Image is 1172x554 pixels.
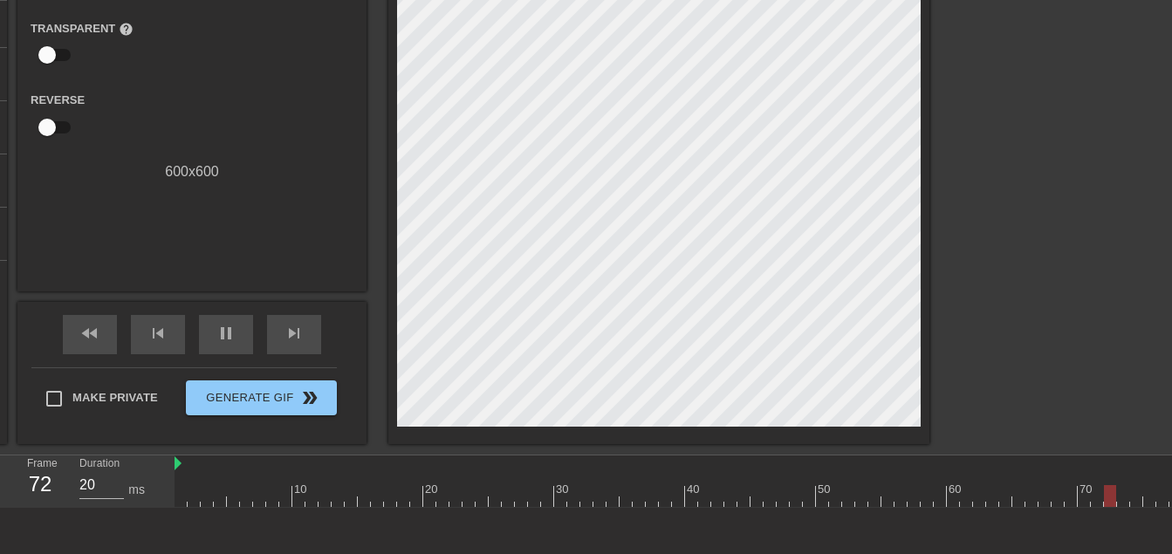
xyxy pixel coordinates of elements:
[425,481,441,498] div: 20
[687,481,703,498] div: 40
[193,387,330,408] span: Generate Gif
[128,481,145,499] div: ms
[14,455,66,506] div: Frame
[72,389,158,407] span: Make Private
[186,380,337,415] button: Generate Gif
[119,22,134,37] span: help
[17,161,367,182] div: 600 x 600
[31,20,134,38] label: Transparent
[216,323,236,344] span: pause
[284,323,305,344] span: skip_next
[294,481,310,498] div: 10
[556,481,572,498] div: 30
[27,469,53,500] div: 72
[299,387,320,408] span: double_arrow
[79,323,100,344] span: fast_rewind
[1079,481,1095,498] div: 70
[31,92,85,109] label: Reverse
[818,481,833,498] div: 50
[949,481,964,498] div: 60
[79,459,120,469] label: Duration
[147,323,168,344] span: skip_previous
